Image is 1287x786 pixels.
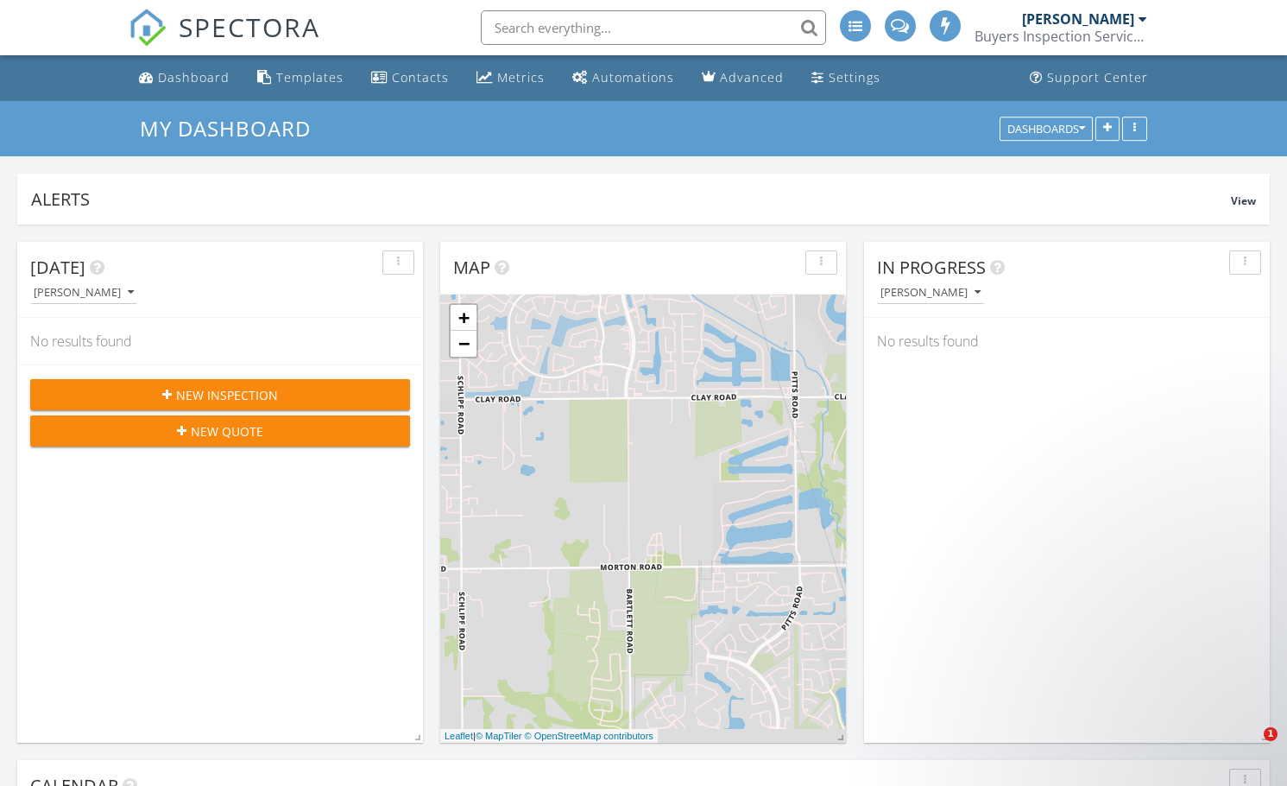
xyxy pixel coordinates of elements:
[592,69,674,86] div: Automations
[140,114,325,143] a: My Dashboard
[565,62,681,94] a: Automations (Advanced)
[451,305,476,331] a: Zoom in
[1047,69,1148,86] div: Support Center
[695,62,791,94] a: Advanced
[30,415,410,447] button: New Quote
[451,331,476,357] a: Zoom out
[30,379,410,410] button: New Inspection
[276,69,344,86] div: Templates
[864,318,1270,364] div: No results found
[250,62,350,94] a: Templates
[445,731,473,741] a: Leaflet
[158,69,230,86] div: Dashboard
[880,287,981,299] div: [PERSON_NAME]
[975,28,1147,45] div: Buyers Inspection Services
[1000,117,1093,141] button: Dashboards
[191,422,263,441] span: New Quote
[804,62,887,94] a: Settings
[34,287,134,299] div: [PERSON_NAME]
[720,69,784,86] div: Advanced
[525,731,653,741] a: © OpenStreetMap contributors
[481,10,826,45] input: Search everything...
[1231,193,1256,208] span: View
[129,23,320,60] a: SPECTORA
[30,282,137,305] button: [PERSON_NAME]
[453,256,490,279] span: Map
[1023,62,1155,94] a: Support Center
[829,69,880,86] div: Settings
[877,282,984,305] button: [PERSON_NAME]
[440,729,658,744] div: |
[392,69,449,86] div: Contacts
[1022,10,1134,28] div: [PERSON_NAME]
[470,62,552,94] a: Metrics
[30,256,85,279] span: [DATE]
[1228,727,1270,769] iframe: Intercom live chat
[132,62,237,94] a: Dashboard
[129,9,167,47] img: The Best Home Inspection Software - Spectora
[497,69,545,86] div: Metrics
[364,62,456,94] a: Contacts
[877,256,986,279] span: In Progress
[1007,123,1085,135] div: Dashboards
[1264,727,1278,741] span: 1
[476,731,522,741] a: © MapTiler
[17,318,423,364] div: No results found
[179,9,320,45] span: SPECTORA
[176,386,278,404] span: New Inspection
[31,187,1231,211] div: Alerts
